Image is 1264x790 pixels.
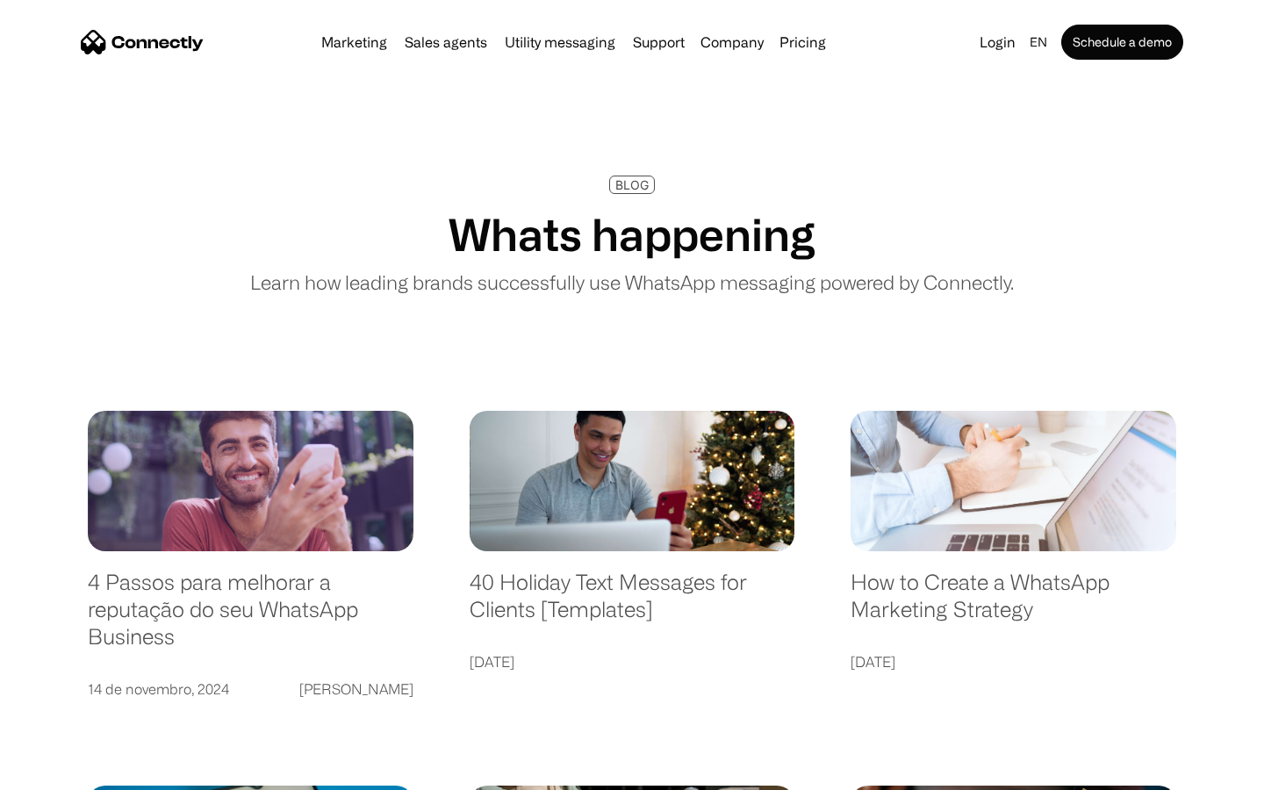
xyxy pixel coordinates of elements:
ul: Language list [35,759,105,784]
aside: Language selected: English [18,759,105,784]
a: 40 Holiday Text Messages for Clients [Templates] [470,569,795,640]
a: home [81,29,204,55]
p: Learn how leading brands successfully use WhatsApp messaging powered by Connectly. [250,268,1014,297]
div: BLOG [615,178,649,191]
div: 14 de novembro, 2024 [88,677,229,701]
div: [PERSON_NAME] [299,677,413,701]
a: Sales agents [398,35,494,49]
a: Marketing [314,35,394,49]
a: Pricing [772,35,833,49]
div: en [1023,30,1058,54]
h1: Whats happening [449,208,815,261]
a: How to Create a WhatsApp Marketing Strategy [851,569,1176,640]
div: [DATE] [470,650,514,674]
div: Company [695,30,769,54]
div: [DATE] [851,650,895,674]
div: Company [700,30,764,54]
a: 4 Passos para melhorar a reputação do seu WhatsApp Business [88,569,413,667]
a: Support [626,35,692,49]
div: en [1030,30,1047,54]
a: Schedule a demo [1061,25,1183,60]
a: Login [973,30,1023,54]
a: Utility messaging [498,35,622,49]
